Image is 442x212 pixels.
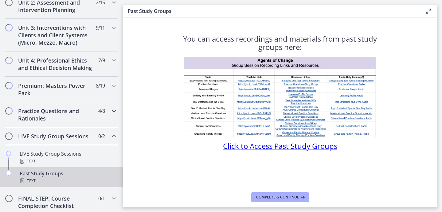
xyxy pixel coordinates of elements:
span: 4 / 8 [98,107,105,115]
span: 8 / 19 [96,82,105,89]
h3: Past Study Groups [128,7,415,15]
span: 7 / 9 [98,57,105,64]
div: Past Study Groups [20,170,115,185]
span: 0 / 2 [98,132,105,140]
img: 1734296146716.jpeg [184,57,376,137]
button: Complete & continue [251,192,309,202]
div: LIVE Study Group Sessions [20,150,115,165]
span: Complete & continue [256,195,299,200]
h2: Premium: Masters Power Pack [18,82,93,97]
h2: LIVE Study Group Sessions [18,132,93,140]
h2: Practice Questions and Rationales [18,107,93,122]
div: Text [20,177,115,185]
h2: Unit 3: Interventions with Clients and Client Systems (Micro, Mezzo, Macro) [18,24,93,46]
h2: FINAL STEP: Course Completion Checklist [18,195,93,210]
div: Text [20,157,115,165]
span: 0 / 1 [98,195,105,202]
a: Click to Access Past Study Groups [223,144,337,150]
h2: Unit 4: Professional Ethics and Ethical Decision Making [18,57,93,71]
span: Click to Access Past Study Groups [223,141,337,151]
span: 9 / 11 [96,24,105,31]
span: You can access recordings and materials from past study groups here: [183,34,377,52]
